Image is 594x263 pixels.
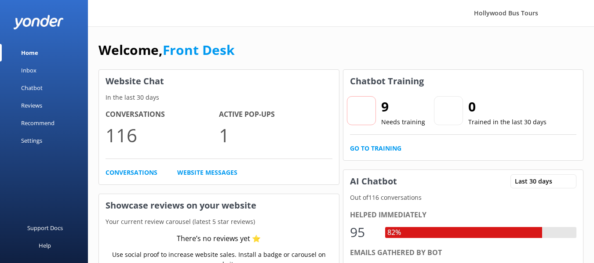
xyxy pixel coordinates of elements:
h4: Active Pop-ups [219,109,332,120]
p: Trained in the last 30 days [468,117,547,127]
a: Website Messages [177,168,237,177]
div: Support Docs [27,219,63,237]
div: There’s no reviews yet ⭐ [177,233,261,245]
a: Front Desk [163,41,235,59]
div: Emails gathered by bot [350,247,577,259]
p: Your current review carousel (latest 5 star reviews) [99,217,339,227]
p: Needs training [381,117,425,127]
h3: Website Chat [99,70,339,93]
h3: Showcase reviews on your website [99,194,339,217]
h3: AI Chatbot [343,170,404,193]
h4: Conversations [106,109,219,120]
p: Out of 116 conversations [343,193,583,202]
h1: Welcome, [98,40,235,61]
img: yonder-white-logo.png [13,15,64,29]
h2: 0 [468,96,547,117]
div: Settings [21,132,42,149]
div: Reviews [21,97,42,114]
p: In the last 30 days [99,93,339,102]
div: Home [21,44,38,61]
div: 82% [385,227,403,238]
h2: 9 [381,96,425,117]
div: Chatbot [21,79,43,97]
a: Go to Training [350,144,401,153]
div: Recommend [21,114,55,132]
div: Inbox [21,61,36,79]
div: Help [39,237,51,254]
p: 116 [106,120,219,150]
a: Conversations [106,168,157,177]
div: Helped immediately [350,209,577,221]
p: 1 [219,120,332,150]
div: 95 [350,222,376,243]
h3: Chatbot Training [343,70,430,93]
span: Last 30 days [515,177,558,186]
